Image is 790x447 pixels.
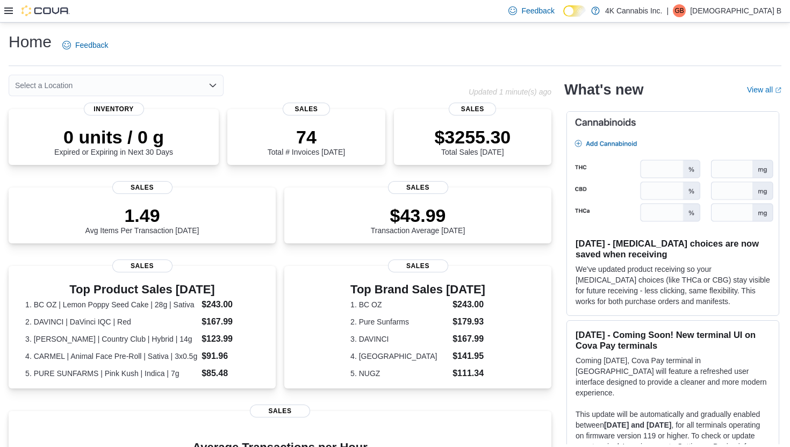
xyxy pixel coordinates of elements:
span: Sales [388,259,448,272]
p: Coming [DATE], Cova Pay terminal in [GEOGRAPHIC_DATA] will feature a refreshed user interface des... [576,355,770,398]
div: Expired or Expiring in Next 30 Days [54,126,173,156]
h3: Top Brand Sales [DATE] [350,283,485,296]
div: Goderic B [673,4,686,17]
p: 74 [268,126,345,148]
dd: $141.95 [453,350,485,363]
dd: $167.99 [202,315,259,328]
dd: $85.48 [202,367,259,380]
p: $43.99 [371,205,465,226]
div: Total Sales [DATE] [434,126,511,156]
span: Inventory [84,103,144,116]
dd: $179.93 [453,315,485,328]
dt: 3. [PERSON_NAME] | Country Club | Hybrid | 14g [25,334,197,344]
dd: $111.34 [453,367,485,380]
dt: 4. [GEOGRAPHIC_DATA] [350,351,448,362]
img: Cova [21,5,70,16]
span: Sales [112,181,173,194]
h3: Top Product Sales [DATE] [25,283,259,296]
dt: 3. DAVINCI [350,334,448,344]
div: Avg Items Per Transaction [DATE] [85,205,199,235]
p: Updated 1 minute(s) ago [469,88,551,96]
dt: 2. Pure Sunfarms [350,316,448,327]
dt: 1. BC OZ [350,299,448,310]
p: 1.49 [85,205,199,226]
p: 0 units / 0 g [54,126,173,148]
dt: 5. NUGZ [350,368,448,379]
a: Feedback [58,34,112,56]
dd: $123.99 [202,333,259,345]
h3: [DATE] - [MEDICAL_DATA] choices are now saved when receiving [576,238,770,259]
div: Total # Invoices [DATE] [268,126,345,156]
span: GB [674,4,684,17]
span: Sales [250,405,310,417]
svg: External link [775,87,781,93]
input: Dark Mode [563,5,586,17]
dt: 5. PURE SUNFARMS | Pink Kush | Indica | 7g [25,368,197,379]
div: Transaction Average [DATE] [371,205,465,235]
h3: [DATE] - Coming Soon! New terminal UI on Cova Pay terminals [576,329,770,351]
a: View allExternal link [747,85,781,94]
p: [DEMOGRAPHIC_DATA] B [690,4,781,17]
dd: $243.00 [202,298,259,311]
span: Sales [283,103,330,116]
dd: $167.99 [453,333,485,345]
span: Feedback [521,5,554,16]
p: | [667,4,669,17]
h1: Home [9,31,52,53]
span: Sales [388,181,448,194]
p: $3255.30 [434,126,511,148]
dd: $243.00 [453,298,485,311]
dt: 4. CARMEL | Animal Face Pre-Roll | Sativa | 3x0.5g [25,351,197,362]
p: 4K Cannabis Inc. [605,4,663,17]
span: Feedback [75,40,108,51]
dt: 2. DAVINCI | DaVinci IQC | Red [25,316,197,327]
strong: [DATE] and [DATE] [604,421,671,429]
dd: $91.96 [202,350,259,363]
p: We've updated product receiving so your [MEDICAL_DATA] choices (like THCa or CBG) stay visible fo... [576,264,770,307]
span: Sales [449,103,496,116]
dt: 1. BC OZ | Lemon Poppy Seed Cake | 28g | Sativa [25,299,197,310]
h2: What's new [564,81,643,98]
button: Open list of options [209,81,217,90]
span: Sales [112,259,173,272]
